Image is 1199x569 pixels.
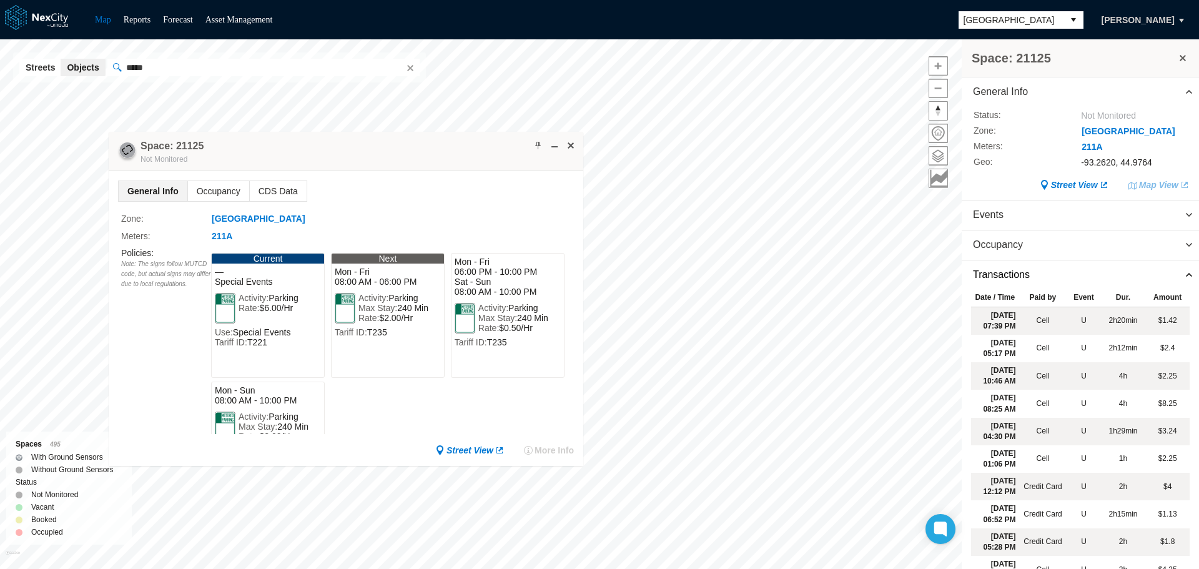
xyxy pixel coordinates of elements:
[95,15,111,24] a: Map
[1063,11,1083,29] button: select
[277,422,308,432] span: 240 Min
[1145,307,1190,335] td: $1.42
[335,277,441,287] span: 08:00 AM - 06:00 PM
[367,327,387,337] span: T235
[239,412,269,422] span: Activity:
[205,15,273,24] a: Asset Management
[250,181,307,201] span: CDS Data
[239,422,277,432] span: Max Stay:
[121,259,211,289] div: Note: The signs follow MUTCD code, but actual signs may differ due to local regulations.
[1101,445,1146,473] td: 1h
[1019,473,1067,500] td: Credit Card
[1081,141,1103,154] button: 211A
[1067,335,1101,362] td: Unknown
[269,412,298,422] span: Parking
[1019,418,1067,445] td: Cell
[1067,289,1101,307] th: Event
[233,327,291,337] span: Special Events
[499,323,533,333] span: $0.50/Hr
[31,463,113,476] label: Without Ground Sensors
[121,229,211,243] label: Meters :
[929,169,948,188] button: Key metrics
[971,528,1019,556] td: [DATE] 05:28 PM
[335,327,367,337] span: Tariff ID:
[971,473,1019,500] td: [DATE] 12:12 PM
[974,140,1062,154] label: Meters :
[1019,445,1067,473] td: Cell
[517,313,548,323] span: 240 Min
[973,208,1004,222] span: Events
[31,526,63,538] label: Occupied
[1019,289,1067,307] th: Paid by
[215,327,233,337] span: Use:
[26,61,55,74] span: Streets
[971,418,1019,445] td: [DATE] 04:30 PM
[974,109,1062,122] label: Status :
[435,444,505,457] a: Street View
[1067,445,1101,473] td: Unknown
[121,248,154,258] label: Policies :
[508,303,538,313] span: Parking
[455,257,561,267] span: Mon - Fri
[1081,125,1176,138] button: [GEOGRAPHIC_DATA]
[215,395,321,405] span: 08:00 AM - 10:00 PM
[141,155,187,164] span: Not Monitored
[447,444,493,457] span: Street View
[1040,179,1109,191] a: Street View
[929,56,948,76] button: Zoom in
[121,212,211,225] label: Zone :
[1145,445,1190,473] td: $2.25
[1019,335,1067,362] td: Cell
[1145,335,1190,362] td: $2.4
[478,323,499,333] span: Rate:
[1019,390,1067,417] td: Cell
[6,551,20,565] a: Mapbox homepage
[1019,362,1067,390] td: Cell
[239,293,269,303] span: Activity:
[1067,528,1101,556] td: Unknown
[259,432,293,442] span: $2.00/Hr
[478,313,517,323] span: Max Stay:
[1067,418,1101,445] td: Unknown
[1101,307,1146,335] td: 2h20min
[335,267,441,277] span: Mon - Fri
[478,303,508,313] span: Activity:
[141,139,204,153] h4: Double-click to make header text selectable
[397,303,428,313] span: 240 Min
[239,303,259,313] span: Rate:
[929,57,947,75] span: Zoom in
[259,303,293,313] span: $6.00/Hr
[929,79,947,97] span: Zoom out
[1145,528,1190,556] td: $1.8
[358,313,379,323] span: Rate:
[487,337,507,347] span: T235
[1101,362,1146,390] td: 4h
[973,268,1030,282] span: Transactions
[974,156,1062,169] label: Geo :
[50,441,61,448] span: 495
[972,49,1177,67] h3: Space: 21125
[1067,362,1101,390] td: Unknown
[16,476,122,488] div: Status
[455,267,561,277] span: 06:00 PM - 10:00 PM
[971,500,1019,528] td: [DATE] 06:52 PM
[31,488,78,501] label: Not Monitored
[215,337,247,347] span: Tariff ID:
[1101,335,1146,362] td: 2h12min
[403,61,415,74] button: Clear
[971,307,1019,335] td: [DATE] 07:39 PM
[269,293,298,303] span: Parking
[1101,418,1146,445] td: 1h29min
[31,451,103,463] label: With Ground Sensors
[239,432,259,442] span: Rate:
[1081,156,1190,169] div: -93.2620, 44.9764
[971,390,1019,417] td: [DATE] 08:25 AM
[1019,307,1067,335] td: Cell
[247,337,267,347] span: T221
[1101,289,1146,307] th: Dur.
[929,79,948,98] button: Zoom out
[379,313,413,323] span: $2.00/Hr
[1019,528,1067,556] td: Credit Card
[971,335,1019,362] td: [DATE] 05:17 PM
[215,277,321,287] span: Special Events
